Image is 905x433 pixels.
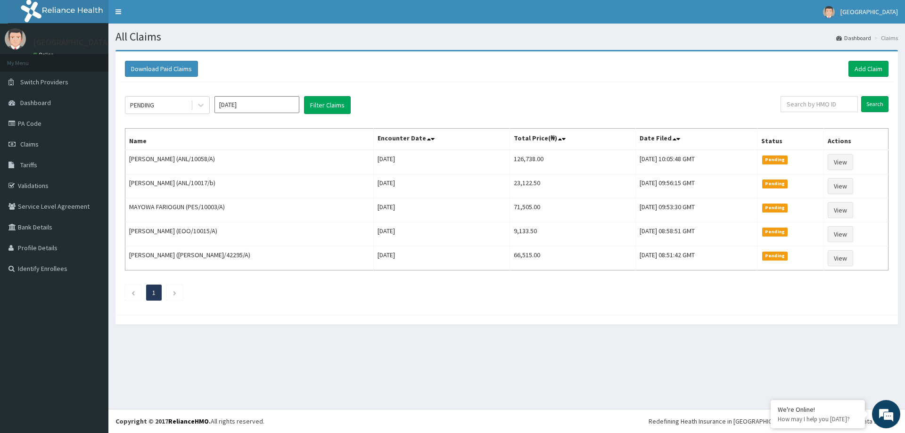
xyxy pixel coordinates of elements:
[125,198,374,222] td: MAYOWA FARIOGUN (PES/10003/A)
[115,31,898,43] h1: All Claims
[510,222,635,246] td: 9,133.50
[20,140,39,148] span: Claims
[510,174,635,198] td: 23,122.50
[125,150,374,174] td: [PERSON_NAME] (ANL/10058/A)
[374,198,510,222] td: [DATE]
[762,180,788,188] span: Pending
[374,129,510,150] th: Encounter Date
[115,417,211,425] strong: Copyright © 2017 .
[762,155,788,164] span: Pending
[125,61,198,77] button: Download Paid Claims
[304,96,351,114] button: Filter Claims
[636,174,757,198] td: [DATE] 09:56:15 GMT
[762,252,788,260] span: Pending
[374,174,510,198] td: [DATE]
[828,178,853,194] a: View
[168,417,209,425] a: RelianceHMO
[214,96,299,113] input: Select Month and Year
[20,98,51,107] span: Dashboard
[636,150,757,174] td: [DATE] 10:05:48 GMT
[125,246,374,270] td: [PERSON_NAME] ([PERSON_NAME]/42295/A)
[872,34,898,42] li: Claims
[152,288,156,297] a: Page 1 is your current page
[130,100,154,110] div: PENDING
[636,246,757,270] td: [DATE] 08:51:42 GMT
[636,222,757,246] td: [DATE] 08:58:51 GMT
[33,38,111,47] p: [GEOGRAPHIC_DATA]
[374,150,510,174] td: [DATE]
[762,228,788,236] span: Pending
[649,417,898,426] div: Redefining Heath Insurance in [GEOGRAPHIC_DATA] using Telemedicine and Data Science!
[5,28,26,49] img: User Image
[778,415,858,423] p: How may I help you today?
[108,409,905,433] footer: All rights reserved.
[840,8,898,16] span: [GEOGRAPHIC_DATA]
[510,246,635,270] td: 66,515.00
[636,198,757,222] td: [DATE] 09:53:30 GMT
[781,96,858,112] input: Search by HMO ID
[125,129,374,150] th: Name
[836,34,871,42] a: Dashboard
[374,246,510,270] td: [DATE]
[510,150,635,174] td: 126,738.00
[125,222,374,246] td: [PERSON_NAME] (EOO/10015/A)
[848,61,889,77] a: Add Claim
[828,226,853,242] a: View
[20,78,68,86] span: Switch Providers
[173,288,177,297] a: Next page
[762,204,788,212] span: Pending
[828,154,853,170] a: View
[823,6,835,18] img: User Image
[828,250,853,266] a: View
[374,222,510,246] td: [DATE]
[20,161,37,169] span: Tariffs
[636,129,757,150] th: Date Filed
[33,51,56,58] a: Online
[828,202,853,218] a: View
[125,174,374,198] td: [PERSON_NAME] (ANL/10017/b)
[757,129,824,150] th: Status
[510,198,635,222] td: 71,505.00
[861,96,889,112] input: Search
[510,129,635,150] th: Total Price(₦)
[778,405,858,414] div: We're Online!
[824,129,889,150] th: Actions
[131,288,135,297] a: Previous page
